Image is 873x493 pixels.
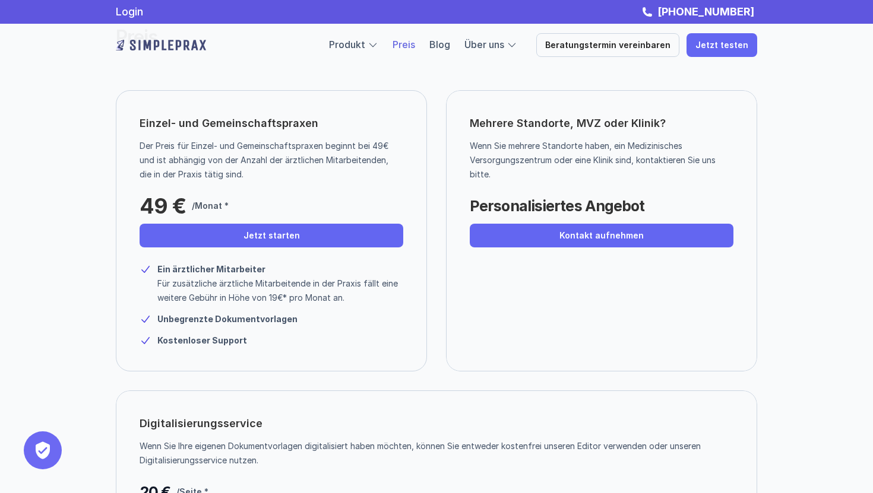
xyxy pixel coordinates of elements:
[157,264,265,274] strong: Ein ärztlicher Mitarbeiter
[393,39,415,50] a: Preis
[464,39,504,50] a: Über uns
[687,33,757,57] a: Jetzt testen
[157,314,298,324] strong: Unbegrenzte Dokumentvorlagen
[192,199,229,213] p: /Monat *
[140,114,318,133] p: Einzel- und Gemeinschaftspraxen
[157,276,403,305] p: Für zusätzliche ärztliche Mitarbeitende in der Praxis fällt eine weitere Gebühr in Höhe von 19€* ...
[140,194,186,218] p: 49 €
[116,5,143,18] a: Login
[140,439,725,467] p: Wenn Sie Ihre eigenen Dokumentvorlagen digitalisiert haben möchten, können Sie entweder kostenfre...
[470,139,725,182] p: Wenn Sie mehrere Standorte haben, ein Medizinisches Versorgungszentrum oder eine Klinik sind, kon...
[545,40,670,50] p: Beratungstermin vereinbaren
[243,231,300,241] p: Jetzt starten
[140,224,403,247] a: Jetzt starten
[654,5,757,18] a: [PHONE_NUMBER]
[329,39,365,50] a: Produkt
[695,40,748,50] p: Jetzt testen
[470,114,733,133] p: Mehrere Standorte, MVZ oder Klinik?
[536,33,679,57] a: Beratungstermin vereinbaren
[429,39,450,50] a: Blog
[140,414,262,433] p: Digitalisierungsservice
[657,5,754,18] strong: [PHONE_NUMBER]
[470,194,644,218] p: Personalisiertes Angebot
[140,139,394,182] p: Der Preis für Einzel- und Gemeinschaftspraxen beginnt bei 49€ und ist abhängig von der Anzahl der...
[157,335,247,345] strong: Kostenloser Support
[470,224,733,247] a: Kontakt aufnehmen
[559,231,644,241] p: Kontakt aufnehmen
